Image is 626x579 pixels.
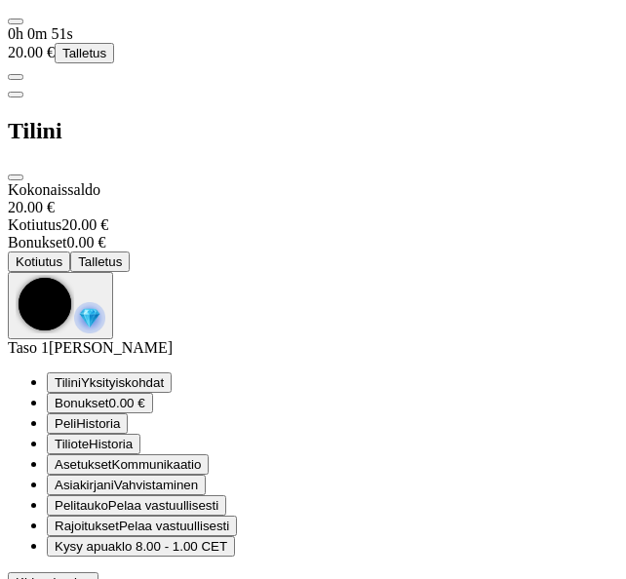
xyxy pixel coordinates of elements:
button: history iconPeliHistoria [47,413,128,434]
button: Talletus [55,43,114,63]
span: Peli [55,416,76,431]
span: Tiliote [55,437,89,451]
button: Talletus [70,251,130,272]
span: Kommunikaatio [112,457,202,472]
span: Asetukset [55,457,112,472]
button: clock iconPelitaukoPelaa vastuullisesti [47,495,226,516]
div: 20.00 € [8,199,618,216]
span: Historia [89,437,133,451]
button: reward-icon [8,272,113,339]
div: 0.00 € [8,234,618,251]
span: klo 8.00 - 1.00 CET [115,539,227,554]
span: Pelaa vastuullisesti [108,498,218,513]
button: toggle iconAsetuksetKommunikaatio [47,454,209,475]
span: Bonukset [8,234,66,251]
span: Historia [76,416,120,431]
button: user-circle iconTiliniYksityiskohdat [47,372,172,393]
button: limits iconRajoituksetPelaa vastuullisesti [47,516,237,536]
img: reward-icon [74,302,105,333]
span: Taso 1 [8,339,49,356]
span: Yksityiskohdat [81,375,164,390]
span: Pelitauko [55,498,108,513]
button: transactions iconTilioteHistoria [47,434,140,454]
button: menu [8,74,23,80]
span: Pelaa vastuullisesti [119,519,229,533]
div: Kokonaissaldo [8,181,618,216]
span: Tilini [55,375,81,390]
span: Asiakirjani [55,478,114,492]
span: Vahvistaminen [114,478,198,492]
span: [PERSON_NAME] [49,339,173,356]
button: smiley iconBonukset0.00 € [47,393,153,413]
span: Kotiutus [16,254,62,269]
span: user session time [8,25,73,42]
span: Bonukset [55,396,109,410]
span: Talletus [78,254,122,269]
button: document iconAsiakirjaniVahvistaminen [47,475,206,495]
span: 20.00 € [8,44,55,60]
button: chevron-left icon [8,92,23,97]
span: 0.00 € [109,396,145,410]
div: 20.00 € [8,216,618,234]
span: Kotiutus [8,216,61,233]
button: headphones iconKysy apuaklo 8.00 - 1.00 CET [47,536,235,557]
h2: Tilini [8,118,618,144]
button: Kotiutus [8,251,70,272]
span: Rajoitukset [55,519,119,533]
span: Talletus [62,46,106,60]
button: close [8,174,23,180]
span: Kysy apua [55,539,115,554]
button: menu [8,19,23,24]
